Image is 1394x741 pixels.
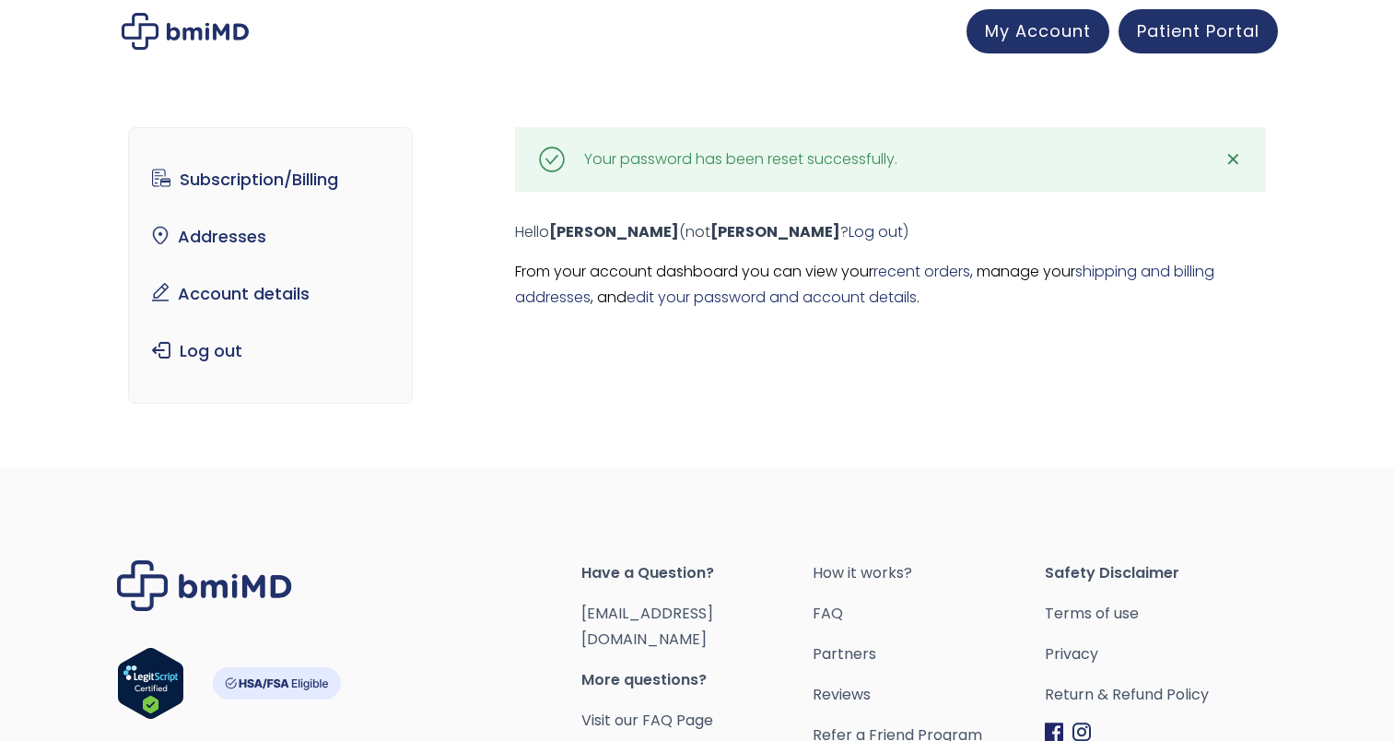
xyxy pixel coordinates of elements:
strong: [PERSON_NAME] [549,221,679,242]
p: From your account dashboard you can view your , manage your , and . [515,259,1266,311]
span: ✕ [1225,147,1241,172]
a: Partners [813,641,1045,667]
a: Return & Refund Policy [1045,682,1277,708]
a: Terms of use [1045,601,1277,627]
span: Patient Portal [1137,19,1259,42]
a: Patient Portal [1119,9,1278,53]
a: edit your password and account details [627,287,917,308]
a: Addresses [143,218,398,256]
a: ✕ [1215,141,1252,178]
span: Have a Question? [581,560,814,586]
span: My Account [985,19,1091,42]
a: Log out [143,332,398,370]
span: Safety Disclaimer [1045,560,1277,586]
a: Log out [849,221,903,242]
strong: [PERSON_NAME] [710,221,840,242]
a: Account details [143,275,398,313]
a: Verify LegitScript Approval for www.bmimd.com [117,647,184,728]
a: My Account [966,9,1109,53]
span: More questions? [581,667,814,693]
a: How it works? [813,560,1045,586]
img: My account [122,13,249,50]
img: Verify Approval for www.bmimd.com [117,647,184,720]
a: [EMAIL_ADDRESS][DOMAIN_NAME] [581,603,713,650]
p: Hello (not ? ) [515,219,1266,245]
a: Reviews [813,682,1045,708]
img: Brand Logo [117,560,292,611]
a: Privacy [1045,641,1277,667]
a: FAQ [813,601,1045,627]
a: recent orders [873,261,970,282]
img: HSA-FSA [212,667,341,700]
div: Your password has been reset successfully. [584,147,897,172]
nav: Account pages [128,127,413,404]
a: Subscription/Billing [143,160,398,199]
a: Visit our FAQ Page [581,710,713,731]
